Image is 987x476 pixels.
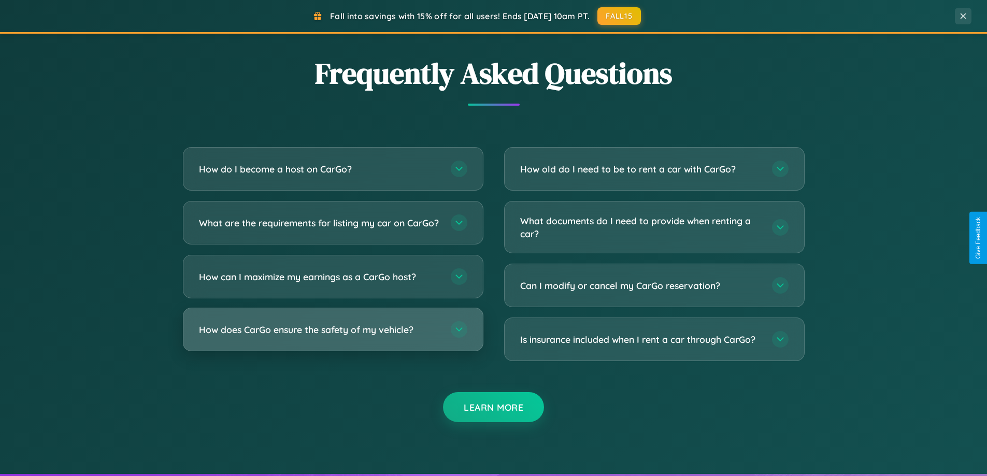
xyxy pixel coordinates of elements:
[183,53,805,93] h2: Frequently Asked Questions
[443,392,544,422] button: Learn More
[520,279,762,292] h3: Can I modify or cancel my CarGo reservation?
[975,217,982,259] div: Give Feedback
[199,323,440,336] h3: How does CarGo ensure the safety of my vehicle?
[199,217,440,229] h3: What are the requirements for listing my car on CarGo?
[330,11,590,21] span: Fall into savings with 15% off for all users! Ends [DATE] 10am PT.
[520,214,762,240] h3: What documents do I need to provide when renting a car?
[597,7,641,25] button: FALL15
[199,163,440,176] h3: How do I become a host on CarGo?
[199,270,440,283] h3: How can I maximize my earnings as a CarGo host?
[520,333,762,346] h3: Is insurance included when I rent a car through CarGo?
[520,163,762,176] h3: How old do I need to be to rent a car with CarGo?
